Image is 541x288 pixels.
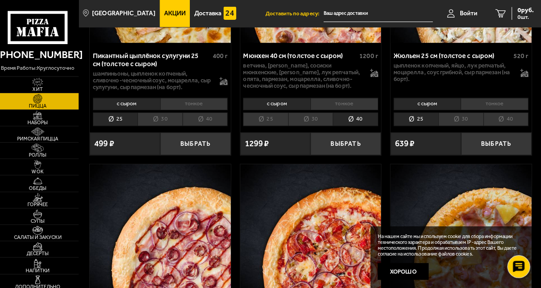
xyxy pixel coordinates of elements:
[333,112,377,125] li: 40
[516,7,532,13] span: 0 руб.
[359,52,378,59] span: 1200 г
[393,51,509,59] div: Жюльен 25 см (толстое с сыром)
[196,10,223,17] span: Доставка
[244,97,311,109] li: с сыром
[95,70,215,90] p: шампиньоны, цыпленок копченый, сливочно-чесночный соус, моцарелла, сыр сулугуни, сыр пармезан (на...
[437,112,481,125] li: 30
[94,10,157,17] span: [GEOGRAPHIC_DATA]
[244,112,288,125] li: 25
[139,112,183,125] li: 30
[482,112,527,125] li: 40
[289,112,333,125] li: 30
[184,112,229,125] li: 40
[245,138,269,147] span: 1299 ₽
[162,97,229,109] li: тонкое
[266,11,324,16] span: Доставить по адресу:
[460,131,530,154] button: Выбрать
[95,97,162,109] li: с сыром
[394,138,414,147] span: 639 ₽
[458,10,476,17] span: Войти
[95,51,211,67] div: Пикантный цыплёнок сулугуни 25 см (толстое с сыром)
[377,232,520,255] p: На нашем сайте мы используем cookie для сбора информации технического характера и обрабатываем IP...
[512,52,527,59] span: 520 г
[393,62,513,82] p: цыпленок копченый, яйцо, лук репчатый, моцарелла, соус грибной, сыр пармезан (на борт).
[393,97,460,109] li: с сыром
[214,52,229,59] span: 400 г
[162,131,232,154] button: Выбрать
[377,261,428,278] button: Хорошо
[95,112,139,125] li: 25
[225,7,237,19] img: 15daf4d41897b9f0e9f617042186c801.svg
[96,138,116,147] span: 499 ₽
[324,5,432,22] input: Ваш адрес доставки
[311,97,378,109] li: тонкое
[244,62,364,89] p: ветчина, [PERSON_NAME], сосиски мюнхенские, [PERSON_NAME], лук репчатый, опята, пармезан, моцарел...
[393,112,437,125] li: 25
[165,10,187,17] span: Акции
[459,97,527,109] li: тонкое
[516,14,532,20] span: 0 шт.
[244,51,357,59] div: Мюнхен 40 см (толстое с сыром)
[311,131,381,154] button: Выбрать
